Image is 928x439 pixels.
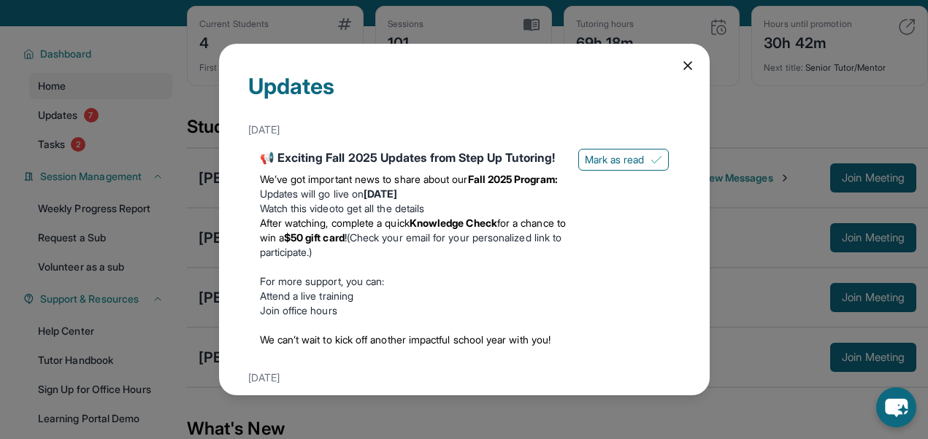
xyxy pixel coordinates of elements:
[260,187,567,201] li: Updates will go live on
[578,149,669,171] button: Mark as read
[260,304,337,316] a: Join office hours
[248,365,680,391] div: [DATE]
[260,201,567,216] li: to get all the details
[468,173,558,185] strong: Fall 2025 Program:
[260,274,567,289] p: For more support, you can:
[260,217,410,229] span: After watching, complete a quick
[260,333,551,346] span: We can’t wait to kick off another impactful school year with you!
[284,231,345,244] strong: $50 gift card
[248,117,680,143] div: [DATE]
[585,152,645,167] span: Mark as read
[260,290,354,302] a: Attend a live training
[651,154,662,166] img: Mark as read
[248,73,680,117] div: Updates
[345,231,347,244] span: !
[260,216,567,260] li: (Check your email for your personalized link to participate.)
[364,187,397,200] strong: [DATE]
[876,387,916,427] button: chat-button
[410,217,497,229] strong: Knowledge Check
[260,173,468,185] span: We’ve got important news to share about our
[260,202,335,214] a: Watch this video
[260,149,567,166] div: 📢 Exciting Fall 2025 Updates from Step Up Tutoring!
